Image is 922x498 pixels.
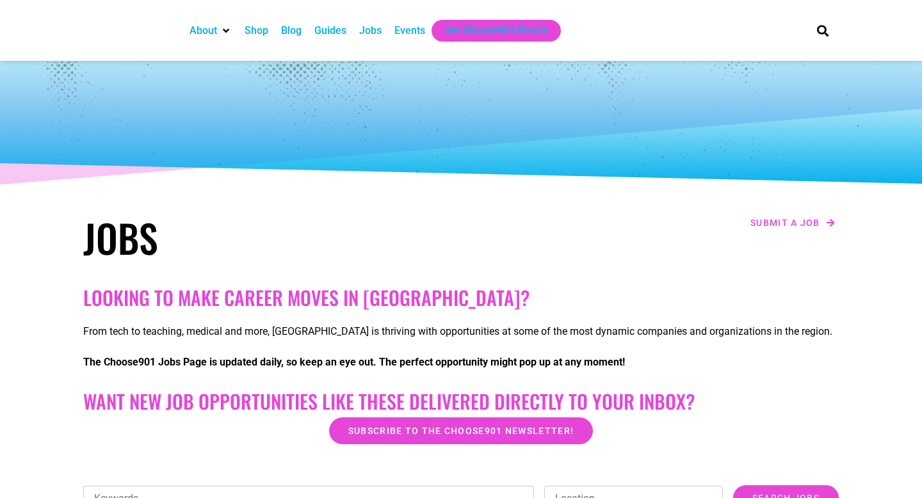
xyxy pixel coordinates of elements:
[813,20,834,41] div: Search
[190,23,217,38] a: About
[83,390,839,413] h2: Want New Job Opportunities like these Delivered Directly to your Inbox?
[281,23,302,38] a: Blog
[444,23,548,38] a: Get Choose901 Emails
[83,286,839,309] h2: Looking to make career moves in [GEOGRAPHIC_DATA]?
[245,23,268,38] a: Shop
[183,20,795,42] nav: Main nav
[348,426,574,435] span: Subscribe to the Choose901 newsletter!
[750,218,820,227] span: Submit a job
[183,20,238,42] div: About
[329,417,593,444] a: Subscribe to the Choose901 newsletter!
[83,356,625,368] strong: The Choose901 Jobs Page is updated daily, so keep an eye out. The perfect opportunity might pop u...
[314,23,346,38] a: Guides
[747,214,839,231] a: Submit a job
[359,23,382,38] a: Jobs
[83,324,839,339] p: From tech to teaching, medical and more, [GEOGRAPHIC_DATA] is thriving with opportunities at some...
[394,23,425,38] a: Events
[83,214,455,261] h1: Jobs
